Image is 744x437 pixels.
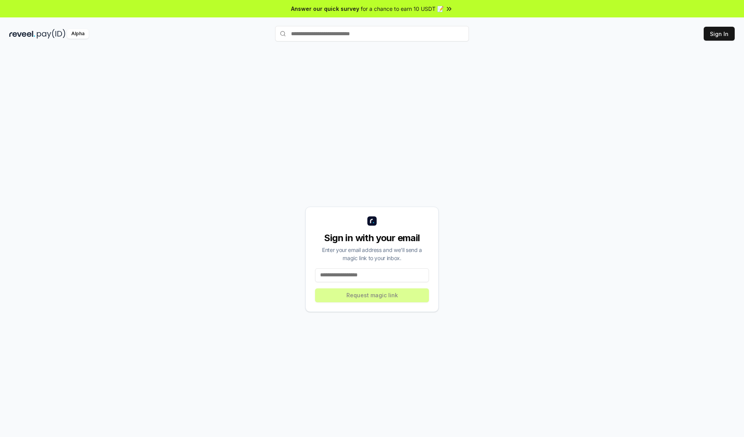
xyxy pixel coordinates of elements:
div: Enter your email address and we’ll send a magic link to your inbox. [315,246,429,262]
span: Answer our quick survey [291,5,359,13]
div: Sign in with your email [315,232,429,244]
img: reveel_dark [9,29,35,39]
span: for a chance to earn 10 USDT 📝 [361,5,444,13]
div: Alpha [67,29,89,39]
img: pay_id [37,29,65,39]
button: Sign In [704,27,735,41]
img: logo_small [367,216,377,226]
